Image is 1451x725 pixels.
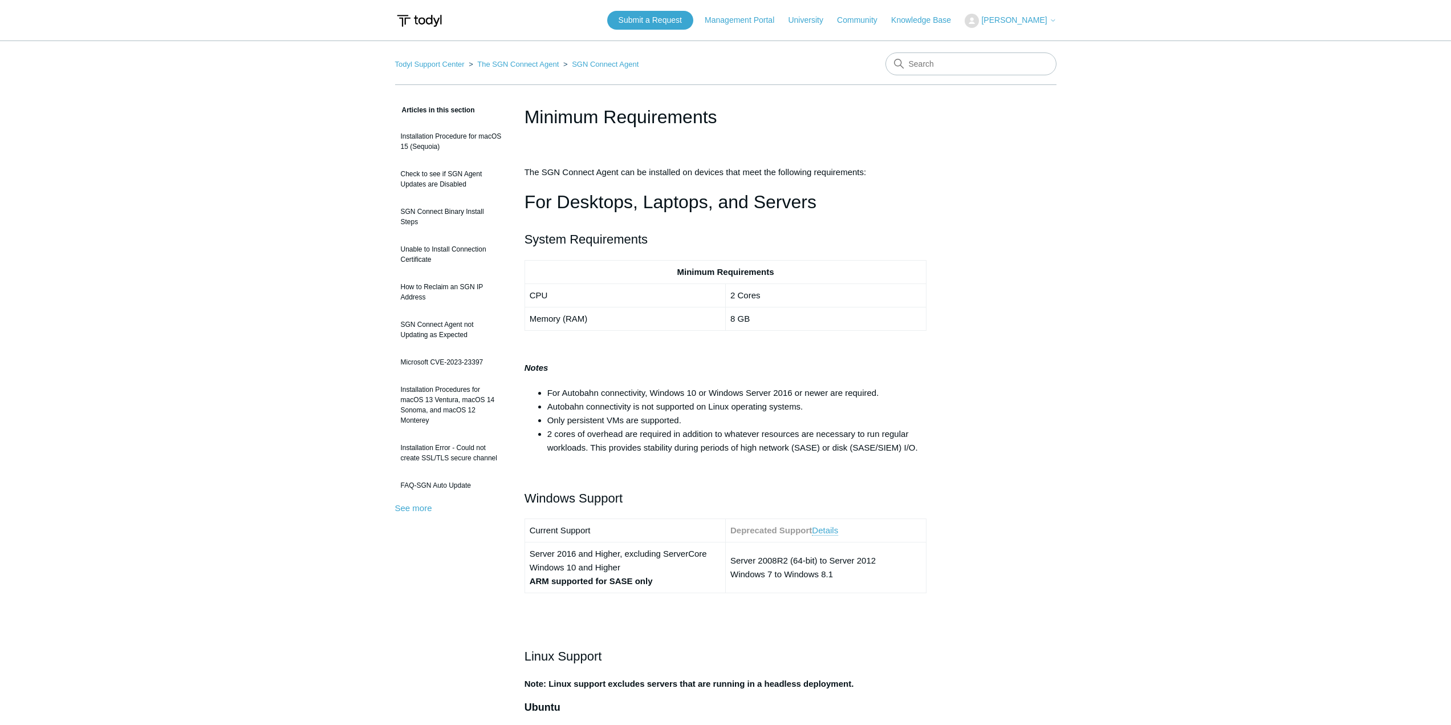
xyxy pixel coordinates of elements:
a: SGN Connect Agent [572,60,639,68]
td: Server 2016 and Higher, excluding ServerCore Windows 10 and Higher [525,542,725,593]
span: Articles in this section [395,106,475,114]
span: System Requirements [525,232,648,246]
a: University [788,14,834,26]
span: [PERSON_NAME] [981,15,1047,25]
td: 2 Cores [725,283,926,307]
td: Current Support [525,519,725,542]
h1: Minimum Requirements [525,103,927,131]
li: Todyl Support Center [395,60,467,68]
strong: ARM supported for SASE only [530,576,653,586]
a: Installation Procedure for macOS 15 (Sequoia) [395,125,507,157]
a: SGN Connect Binary Install Steps [395,201,507,233]
strong: Minimum Requirements [677,267,774,277]
a: How to Reclaim an SGN IP Address [395,276,507,308]
span: Ubuntu [525,702,560,713]
td: Memory (RAM) [525,307,725,330]
a: See more [395,503,432,513]
li: The SGN Connect Agent [466,60,561,68]
td: 8 GB [725,307,926,330]
li: 2 cores of overhead are required in addition to whatever resources are necessary to run regular w... [547,427,927,455]
span: For Desktops, Laptops, and Servers [525,192,816,212]
span: Linux Support [525,649,602,663]
strong: Note: Linux support excludes servers that are running in a headless deployment. [525,679,854,688]
button: [PERSON_NAME] [965,14,1056,28]
li: For Autobahn connectivity, Windows 10 or Windows Server 2016 or newer are required. [547,386,927,400]
a: Knowledge Base [891,14,962,26]
a: Installation Procedures for macOS 13 Ventura, macOS 14 Sonoma, and macOS 12 Monterey [395,379,507,431]
a: Community [837,14,889,26]
a: Check to see if SGN Agent Updates are Disabled [395,163,507,195]
a: Details [812,525,838,536]
li: SGN Connect Agent [561,60,639,68]
strong: Deprecated Support [730,525,812,535]
td: CPU [525,283,725,307]
span: The SGN Connect Agent can be installed on devices that meet the following requirements: [525,167,867,177]
li: Only persistent VMs are supported. [547,414,927,427]
a: SGN Connect Agent not Updating as Expected [395,314,507,346]
a: Unable to Install Connection Certificate [395,238,507,270]
span: Windows Support [525,491,623,505]
a: Todyl Support Center [395,60,465,68]
a: FAQ-SGN Auto Update [395,475,507,496]
img: Todyl Support Center Help Center home page [395,10,444,31]
a: The SGN Connect Agent [477,60,559,68]
td: Server 2008R2 (64-bit) to Server 2012 Windows 7 to Windows 8.1 [725,542,926,593]
li: Autobahn connectivity is not supported on Linux operating systems. [547,400,927,414]
strong: Notes [525,363,548,372]
input: Search [885,52,1056,75]
a: Submit a Request [607,11,693,30]
a: Management Portal [705,14,786,26]
a: Microsoft CVE-2023-23397 [395,351,507,373]
a: Installation Error - Could not create SSL/TLS secure channel [395,437,507,469]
